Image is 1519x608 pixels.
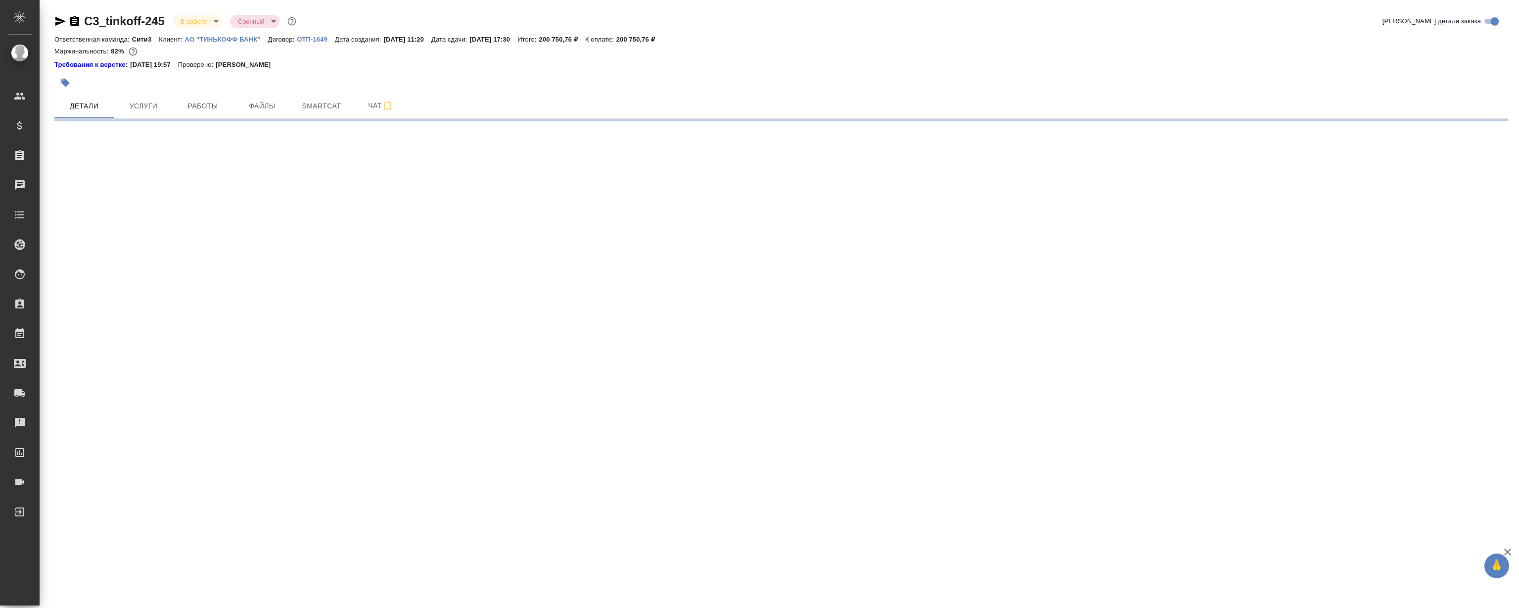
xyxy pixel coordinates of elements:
button: 30276.00 RUB; [127,45,139,58]
p: ОТП-1649 [297,36,335,43]
p: Дата сдачи: [431,36,469,43]
span: Работы [179,100,227,112]
p: 200 750,76 ₽ [616,36,662,43]
svg: Подписаться [382,100,394,112]
span: [PERSON_NAME] детали заказа [1382,16,1481,26]
button: Добавить тэг [54,72,76,94]
a: ОТП-1649 [297,35,335,43]
span: Smartcat [298,100,345,112]
p: Маржинальность: [54,48,111,55]
button: Срочный [235,17,268,26]
span: Услуги [120,100,167,112]
a: Требования к верстке: [54,60,130,70]
p: Клиент: [159,36,184,43]
span: Детали [60,100,108,112]
a: C3_tinkoff-245 [84,14,165,28]
p: 82% [111,48,126,55]
p: Ответственная команда: [54,36,132,43]
button: 🙏 [1484,554,1509,578]
a: АО "ТИНЬКОФФ БАНК" [185,35,268,43]
p: [DATE] 17:30 [470,36,518,43]
p: [DATE] 11:20 [383,36,431,43]
button: Скопировать ссылку для ЯМессенджера [54,15,66,27]
div: В работе [230,15,279,28]
p: [PERSON_NAME] [216,60,278,70]
button: Скопировать ссылку [69,15,81,27]
p: [DATE] 19:57 [130,60,178,70]
span: 🙏 [1488,556,1505,576]
button: Доп статусы указывают на важность/срочность заказа [285,15,298,28]
div: Нажми, чтобы открыть папку с инструкцией [54,60,130,70]
p: Проверено: [178,60,216,70]
p: АО "ТИНЬКОФФ БАНК" [185,36,268,43]
p: Сити3 [132,36,159,43]
p: Дата создания: [335,36,383,43]
p: 200 750,76 ₽ [539,36,585,43]
span: Чат [357,100,405,112]
button: В работе [178,17,210,26]
div: В работе [173,15,222,28]
span: Файлы [238,100,286,112]
p: Итого: [517,36,539,43]
p: Договор: [268,36,297,43]
p: К оплате: [585,36,616,43]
